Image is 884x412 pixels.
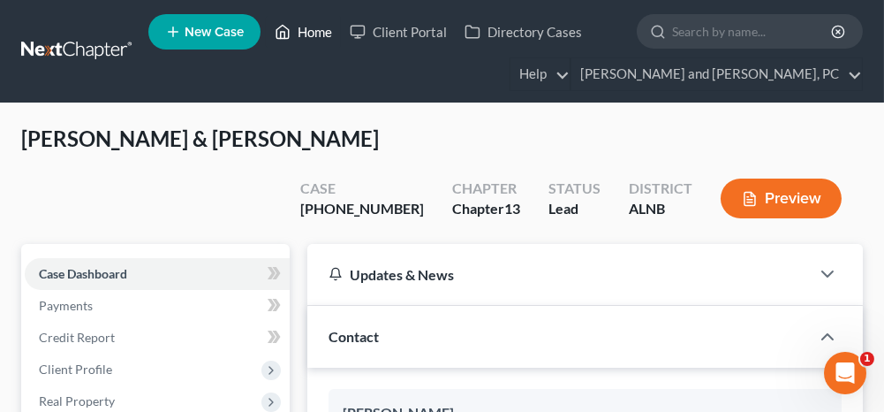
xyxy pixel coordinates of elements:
div: Updates & News [329,265,789,284]
div: Case [300,179,424,199]
span: Contact [329,328,379,345]
a: Case Dashboard [25,258,290,290]
div: District [629,179,692,199]
span: Payments [39,298,93,313]
span: Credit Report [39,330,115,345]
span: Case Dashboard [39,266,127,281]
div: Lead [548,199,601,219]
a: Directory Cases [456,16,591,48]
span: 13 [504,200,520,217]
a: Home [266,16,341,48]
a: Credit Report [25,322,290,354]
span: [PERSON_NAME] & [PERSON_NAME] [21,126,379,151]
a: Help [510,58,570,90]
span: Client Profile [39,362,112,377]
input: Search by name... [672,15,834,48]
div: Chapter [452,179,520,199]
div: Status [548,179,601,199]
a: [PERSON_NAME] and [PERSON_NAME], PC [571,58,862,90]
div: [PHONE_NUMBER] [300,199,424,219]
span: New Case [185,26,244,39]
a: Payments [25,290,290,322]
div: ALNB [629,199,692,219]
div: Chapter [452,199,520,219]
span: 1 [860,352,874,366]
a: Client Portal [341,16,456,48]
span: Real Property [39,393,115,408]
iframe: Intercom live chat [824,352,866,394]
button: Preview [721,179,842,218]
